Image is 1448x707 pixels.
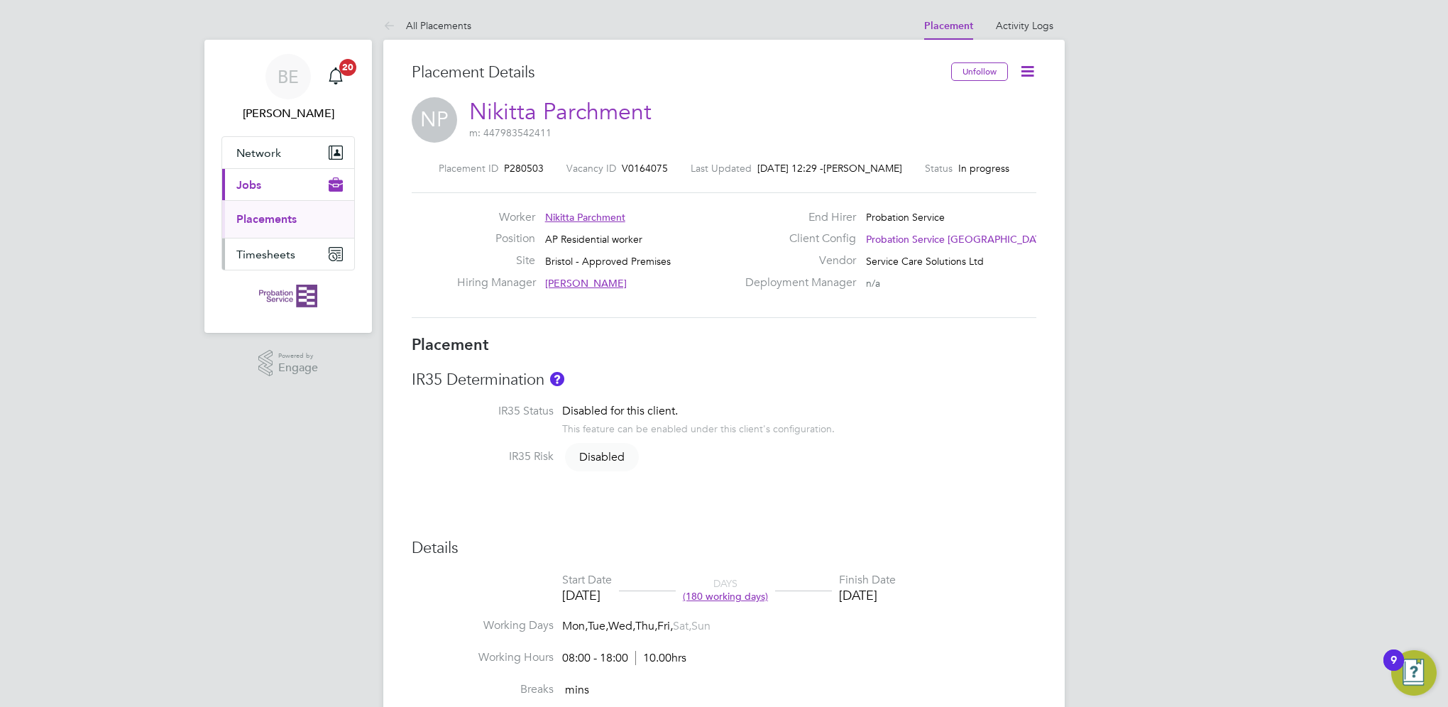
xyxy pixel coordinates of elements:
label: Working Hours [412,650,554,665]
div: [DATE] [562,587,612,603]
span: V0164075 [622,162,668,175]
span: Sun [691,619,711,633]
span: Disabled [565,443,639,471]
label: Hiring Manager [457,275,535,290]
span: 10.00hrs [635,651,686,665]
h3: Placement Details [412,62,940,83]
span: mins [565,683,589,697]
span: AP Residential worker [545,233,642,246]
button: Open Resource Center, 9 new notifications [1391,650,1437,696]
span: Disabled for this client. [562,404,678,418]
span: Wed, [608,619,635,633]
div: 9 [1391,660,1397,679]
label: Working Days [412,618,554,633]
label: Placement ID [439,162,498,175]
span: Bristol - Approved Premises [545,255,671,268]
label: Last Updated [691,162,752,175]
span: Tue, [588,619,608,633]
span: In progress [958,162,1009,175]
span: Sat, [673,619,691,633]
span: (180 working days) [683,590,768,603]
label: Breaks [412,682,554,697]
a: 20 [322,54,350,99]
span: [DATE] 12:29 - [757,162,823,175]
div: Jobs [222,200,354,238]
span: Mon, [562,619,588,633]
span: 20 [339,59,356,76]
span: Engage [278,362,318,374]
img: probationservice-logo-retina.png [259,285,317,307]
span: Probation Service [GEOGRAPHIC_DATA] [866,233,1050,246]
a: Placements [236,212,297,226]
div: Start Date [562,573,612,588]
span: Powered by [278,350,318,362]
nav: Main navigation [204,40,372,333]
a: BE[PERSON_NAME] [221,54,355,122]
span: P280503 [504,162,544,175]
label: Site [457,253,535,268]
a: All Placements [383,19,471,32]
button: Jobs [222,169,354,200]
span: Nikitta Parchment [545,211,625,224]
a: Powered byEngage [258,350,319,377]
label: End Hirer [737,210,856,225]
button: Unfollow [951,62,1008,81]
a: Activity Logs [996,19,1053,32]
span: Jobs [236,178,261,192]
button: Timesheets [222,239,354,270]
h3: IR35 Determination [412,370,1036,390]
h3: Details [412,538,1036,559]
span: Service Care Solutions Ltd [866,255,984,268]
a: Placement [924,20,973,32]
span: NP [412,97,457,143]
span: Network [236,146,281,160]
button: About IR35 [550,372,564,386]
span: Ben Edwards [221,105,355,122]
span: Probation Service [866,211,945,224]
a: Nikitta Parchment [469,98,652,126]
span: Thu, [635,619,657,633]
span: Fri, [657,619,673,633]
label: Position [457,231,535,246]
div: This feature can be enabled under this client's configuration. [562,419,835,435]
label: Vendor [737,253,856,268]
span: BE [278,67,299,86]
div: 08:00 - 18:00 [562,651,686,666]
b: Placement [412,335,489,354]
label: Deployment Manager [737,275,856,290]
span: n/a [866,277,880,290]
label: Client Config [737,231,856,246]
label: Vacancy ID [566,162,616,175]
span: [PERSON_NAME] [823,162,902,175]
button: Network [222,137,354,168]
label: Worker [457,210,535,225]
span: [PERSON_NAME] [545,277,627,290]
a: Go to home page [221,285,355,307]
label: Status [925,162,953,175]
label: IR35 Status [412,404,554,419]
div: [DATE] [839,587,896,603]
div: Finish Date [839,573,896,588]
span: Timesheets [236,248,295,261]
span: m: 447983542411 [469,126,552,139]
div: DAYS [676,577,775,603]
label: IR35 Risk [412,449,554,464]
